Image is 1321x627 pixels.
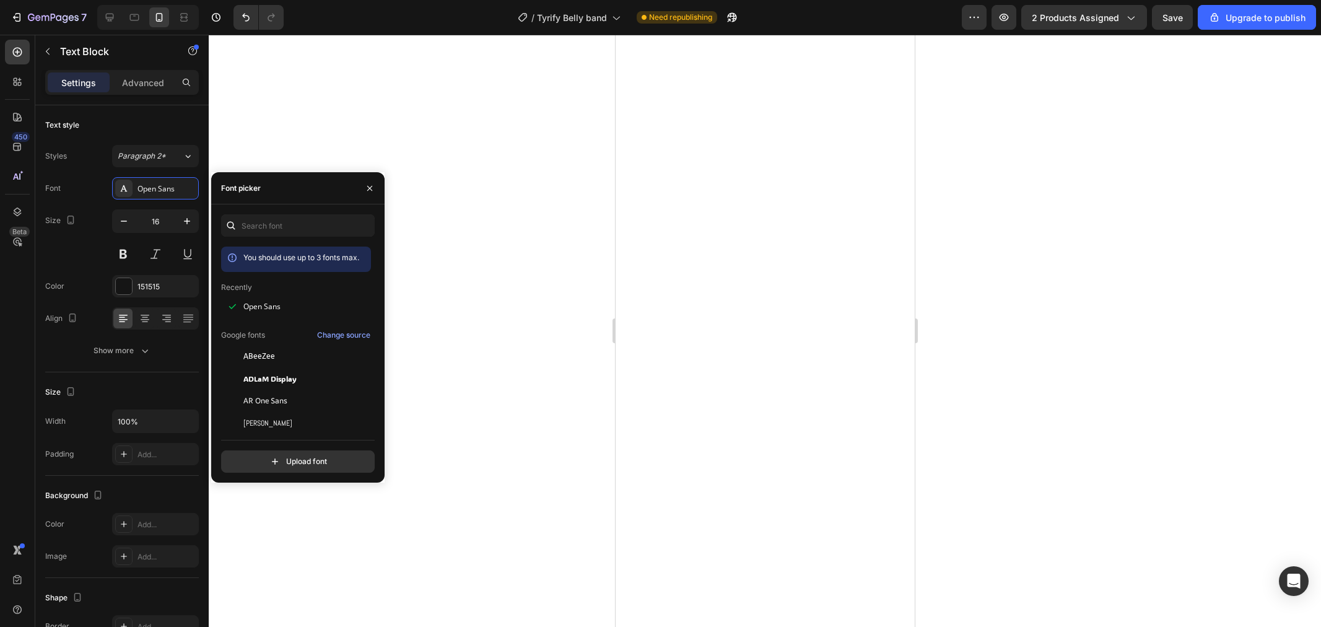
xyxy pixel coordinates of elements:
[1198,5,1316,30] button: Upgrade to publish
[45,551,67,562] div: Image
[45,340,199,362] button: Show more
[45,310,80,327] div: Align
[243,395,287,406] span: AR One Sans
[1162,12,1183,23] span: Save
[45,519,64,530] div: Color
[649,12,712,23] span: Need republishing
[243,418,292,429] span: [PERSON_NAME]
[537,11,607,24] span: Tyrify Belly band
[137,281,196,292] div: 151515
[1021,5,1147,30] button: 2 products assigned
[316,328,371,343] button: Change source
[81,10,87,25] p: 7
[1208,11,1306,24] div: Upgrade to publish
[94,344,151,357] div: Show more
[221,282,252,293] p: Recently
[61,76,96,89] p: Settings
[60,44,165,59] p: Text Block
[45,449,74,460] div: Padding
[45,281,64,292] div: Color
[243,301,281,312] span: Open Sans
[1279,566,1309,596] div: Open Intercom Messenger
[616,35,915,627] iframe: Design area
[45,384,78,401] div: Size
[118,151,166,162] span: Paragraph 2*
[113,410,198,432] input: Auto
[1032,11,1119,24] span: 2 products assigned
[137,551,196,563] div: Add...
[221,450,375,473] button: Upload font
[9,227,30,237] div: Beta
[317,330,370,341] div: Change source
[122,76,164,89] p: Advanced
[269,455,327,468] div: Upload font
[221,183,261,194] div: Font picker
[45,213,78,229] div: Size
[137,183,196,195] div: Open Sans
[137,449,196,460] div: Add...
[243,253,359,262] span: You should use up to 3 fonts max.
[45,590,85,607] div: Shape
[12,132,30,142] div: 450
[45,488,105,504] div: Background
[1152,5,1193,30] button: Save
[112,145,199,167] button: Paragraph 2*
[45,183,61,194] div: Font
[531,11,534,24] span: /
[243,373,297,384] span: ADLaM Display
[5,5,92,30] button: 7
[45,151,67,162] div: Styles
[233,5,284,30] div: Undo/Redo
[137,519,196,530] div: Add...
[243,351,275,362] span: ABeeZee
[45,120,79,131] div: Text style
[221,214,375,237] input: Search font
[221,330,265,341] p: Google fonts
[45,416,66,427] div: Width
